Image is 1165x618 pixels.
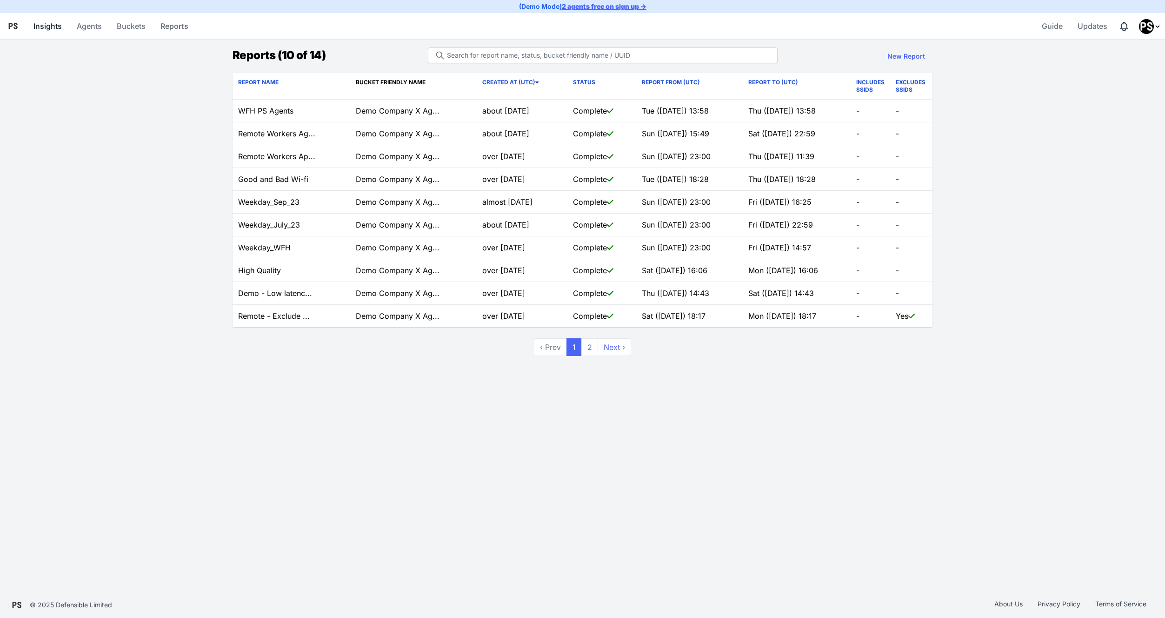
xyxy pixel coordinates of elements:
[567,259,636,282] td: Complete
[851,168,890,191] td: -
[636,236,743,259] td: Sun ([DATE]) 23:00
[233,259,350,282] td: High Quality
[567,305,636,328] td: Complete
[30,15,66,37] a: Insights
[350,100,477,122] td: Demo Company X Ag...
[30,600,112,610] div: © 2025 Defensible Limited
[350,73,477,100] th: Bucket Friendly Name
[482,79,539,86] a: Created At (UTC)
[890,214,931,236] td: -
[233,145,350,168] td: Remote Workers Ap...
[233,191,350,214] td: Weekday_Sep_23
[534,338,567,356] span: ‹ Prev
[566,338,582,356] span: 1
[636,122,743,145] td: Sun ([DATE]) 15:49
[743,282,851,305] td: Sat ([DATE]) 14:43
[890,259,931,282] td: -
[890,191,931,214] td: -
[856,79,885,93] a: Includes SSIDs
[851,214,890,236] td: -
[636,191,743,214] td: Sun ([DATE]) 23:00
[743,259,851,282] td: Mon ([DATE]) 16:06
[636,100,743,122] td: Tue ([DATE]) 13:58
[567,122,636,145] td: Complete
[987,599,1030,611] a: About Us
[890,282,931,305] td: -
[851,259,890,282] td: -
[1030,599,1088,611] a: Privacy Policy
[477,122,567,145] td: about [DATE]
[567,282,636,305] td: Complete
[233,305,350,328] td: Remote - Exclude ...
[567,168,636,191] td: Complete
[567,236,636,259] td: Complete
[350,168,477,191] td: Demo Company X Ag...
[1118,21,1130,32] div: Notifications
[350,145,477,168] td: Demo Company X Ag...
[743,236,851,259] td: Fri ([DATE]) 14:57
[567,214,636,236] td: Complete
[562,2,646,10] a: 2 agents free on sign up →
[890,100,931,122] td: -
[636,259,743,282] td: Sat ([DATE]) 16:06
[1088,599,1154,611] a: Terms of Service
[350,214,477,236] td: Demo Company X Ag...
[890,122,931,145] td: -
[743,122,851,145] td: Sat ([DATE]) 22:59
[567,145,636,168] td: Complete
[896,79,925,93] a: Excludes SSIDs
[743,214,851,236] td: Fri ([DATE]) 22:59
[350,191,477,214] td: Demo Company X Ag...
[534,338,631,356] nav: pager
[890,168,931,191] td: -
[851,145,890,168] td: -
[573,79,595,86] a: Status
[477,191,567,214] td: almost [DATE]
[636,305,743,328] td: Sat ([DATE]) 18:17
[598,338,631,356] a: next
[636,145,743,168] td: Sun ([DATE]) 23:00
[113,15,149,37] a: Buckets
[851,282,890,305] td: -
[636,168,743,191] td: Tue ([DATE]) 18:28
[233,282,350,305] td: Demo - Low latenc...
[636,214,743,236] td: Sun ([DATE]) 23:00
[1042,17,1063,35] span: Guide
[233,214,350,236] td: Weekday_July_23
[890,236,931,259] td: -
[851,191,890,214] td: -
[567,100,636,122] td: Complete
[567,191,636,214] td: Complete
[743,168,851,191] td: Thu ([DATE]) 18:28
[581,338,598,356] a: 2
[428,47,778,63] input: Search
[642,79,700,86] a: Report From (UTC)
[519,2,646,11] p: (Demo Mode)
[233,122,350,145] td: Remote Workers Ag...
[233,47,326,64] h1: Reports (10 of 14)
[477,259,567,282] td: over [DATE]
[477,305,567,328] td: over [DATE]
[233,168,350,191] td: Good and Bad Wi-fi
[851,100,890,122] td: -
[238,79,279,86] a: Report Name
[851,305,890,328] td: -
[477,145,567,168] td: over [DATE]
[477,100,567,122] td: about [DATE]
[1074,15,1111,37] a: Updates
[233,236,350,259] td: Weekday_WFH
[477,282,567,305] td: over [DATE]
[748,79,798,86] a: Report To (UTC)
[157,15,192,37] a: Reports
[1038,15,1066,37] a: Guide
[350,122,477,145] td: Demo Company X Ag...
[350,305,477,328] td: Demo Company X Ag...
[233,100,350,122] td: WFH PS Agents
[743,145,851,168] td: Thu ([DATE]) 11:39
[890,145,931,168] td: -
[1139,19,1154,34] img: Pansift Demo Account
[743,191,851,214] td: Fri ([DATE]) 16:25
[350,259,477,282] td: Demo Company X Ag...
[350,282,477,305] td: Demo Company X Ag...
[1078,17,1107,35] span: Updates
